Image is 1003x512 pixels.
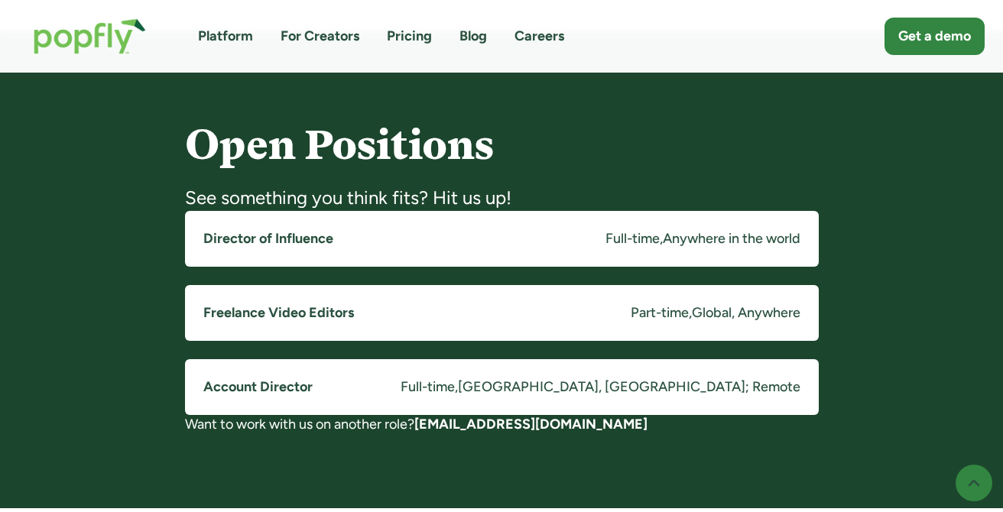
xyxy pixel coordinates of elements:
a: Freelance Video EditorsPart-time,Global, Anywhere [185,285,819,341]
div: Global, Anywhere [692,303,800,322]
div: , [455,378,458,397]
div: , [689,303,692,322]
a: Pricing [387,27,432,46]
div: Anywhere in the world [663,229,800,248]
a: For Creators [281,27,359,46]
a: home [18,3,161,70]
div: Full-time [605,229,660,248]
div: Want to work with us on another role? [185,415,819,434]
h5: Director of Influence [203,229,333,248]
a: Blog [459,27,487,46]
a: Careers [514,27,564,46]
h5: Freelance Video Editors [203,303,354,322]
h4: Open Positions [185,122,819,167]
div: , [660,229,663,248]
a: Director of InfluenceFull-time,Anywhere in the world [185,211,819,267]
a: Account DirectorFull-time,[GEOGRAPHIC_DATA], [GEOGRAPHIC_DATA]; Remote [185,359,819,415]
a: [EMAIL_ADDRESS][DOMAIN_NAME] [414,416,648,433]
div: Part-time [631,303,689,322]
div: See something you think fits? Hit us up! [185,186,819,210]
div: Full-time [401,378,455,397]
div: Get a demo [898,27,971,46]
h5: Account Director [203,378,313,397]
a: Get a demo [885,18,985,55]
div: [GEOGRAPHIC_DATA], [GEOGRAPHIC_DATA]; Remote [458,378,800,397]
a: Platform [198,27,253,46]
